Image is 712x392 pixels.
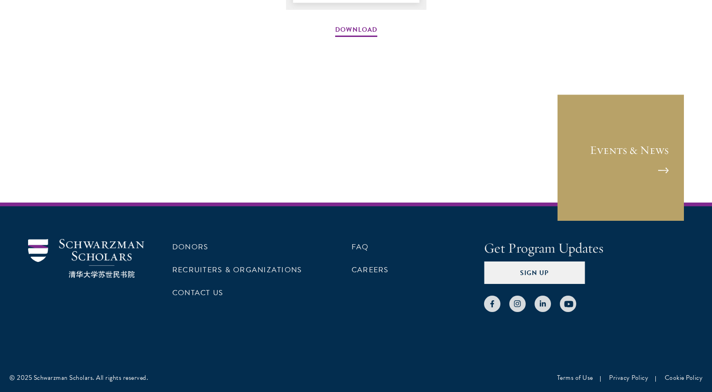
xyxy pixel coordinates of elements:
[484,261,585,284] button: Sign Up
[665,373,703,383] a: Cookie Policy
[172,264,302,276] a: Recruiters & Organizations
[609,373,648,383] a: Privacy Policy
[352,264,389,276] a: Careers
[172,241,208,253] a: Donors
[335,24,377,38] a: Download
[9,373,148,383] div: © 2025 Schwarzman Scholars. All rights reserved.
[352,241,369,253] a: FAQ
[558,94,684,221] a: Events & News
[484,239,684,258] h4: Get Program Updates
[557,373,593,383] a: Terms of Use
[28,239,144,278] img: Schwarzman Scholars
[172,287,223,298] a: Contact Us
